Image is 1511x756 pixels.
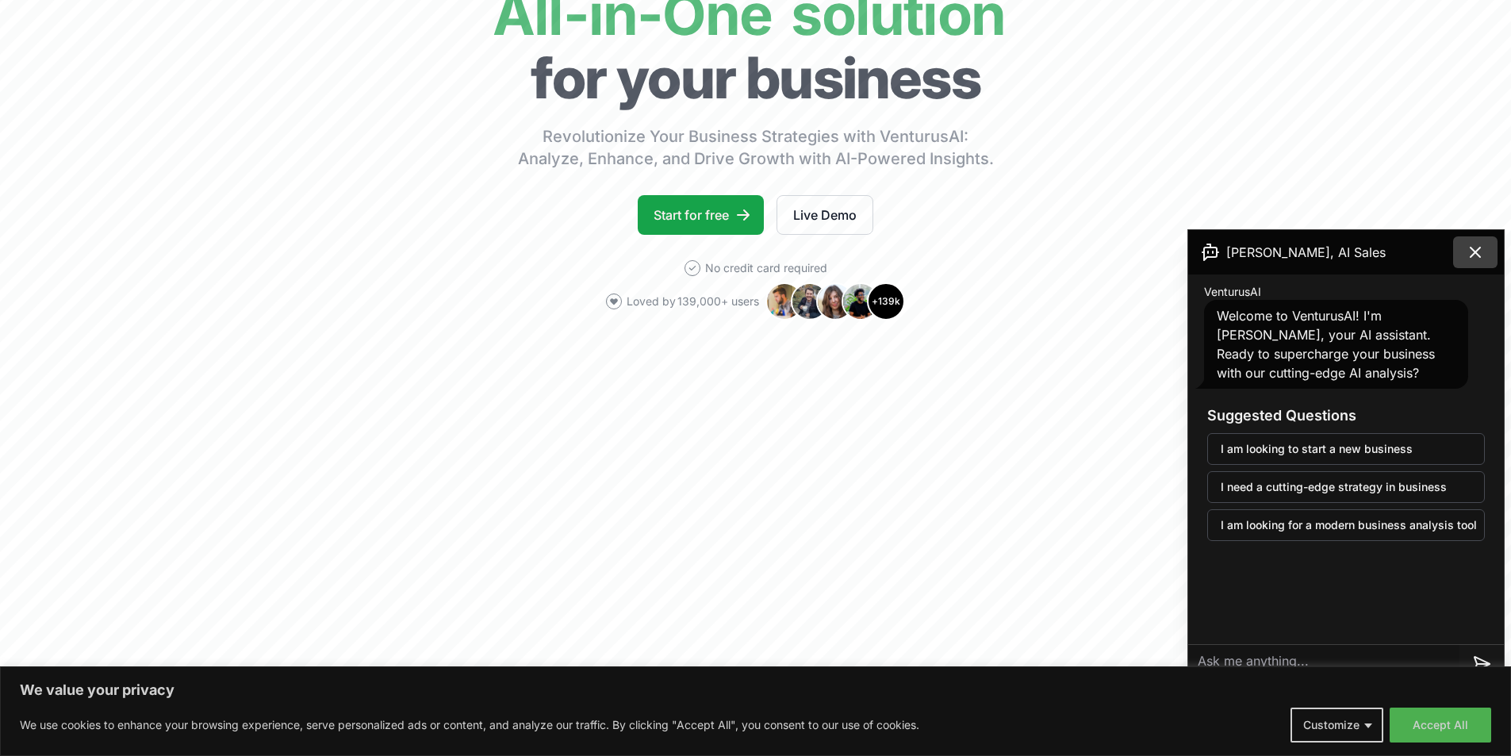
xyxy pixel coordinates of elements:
h3: Suggested Questions [1207,405,1485,427]
img: Avatar 2 [791,282,829,320]
a: Live Demo [777,195,873,235]
p: We value your privacy [20,681,1491,700]
span: [PERSON_NAME], AI Sales [1226,243,1386,262]
button: I am looking to start a new business [1207,433,1485,465]
button: I need a cutting-edge strategy in business [1207,471,1485,503]
button: Accept All [1390,708,1491,743]
img: Avatar 4 [842,282,880,320]
button: Customize [1290,708,1383,743]
p: We use cookies to enhance your browsing experience, serve personalized ads or content, and analyz... [20,716,919,735]
button: I am looking for a modern business analysis tool [1207,509,1485,541]
a: Start for free [638,195,764,235]
img: Avatar 3 [816,282,854,320]
img: Avatar 1 [765,282,803,320]
span: Welcome to VenturusAI! I'm [PERSON_NAME], your AI assistant. Ready to supercharge your business w... [1217,308,1435,381]
span: VenturusAI [1204,284,1261,300]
